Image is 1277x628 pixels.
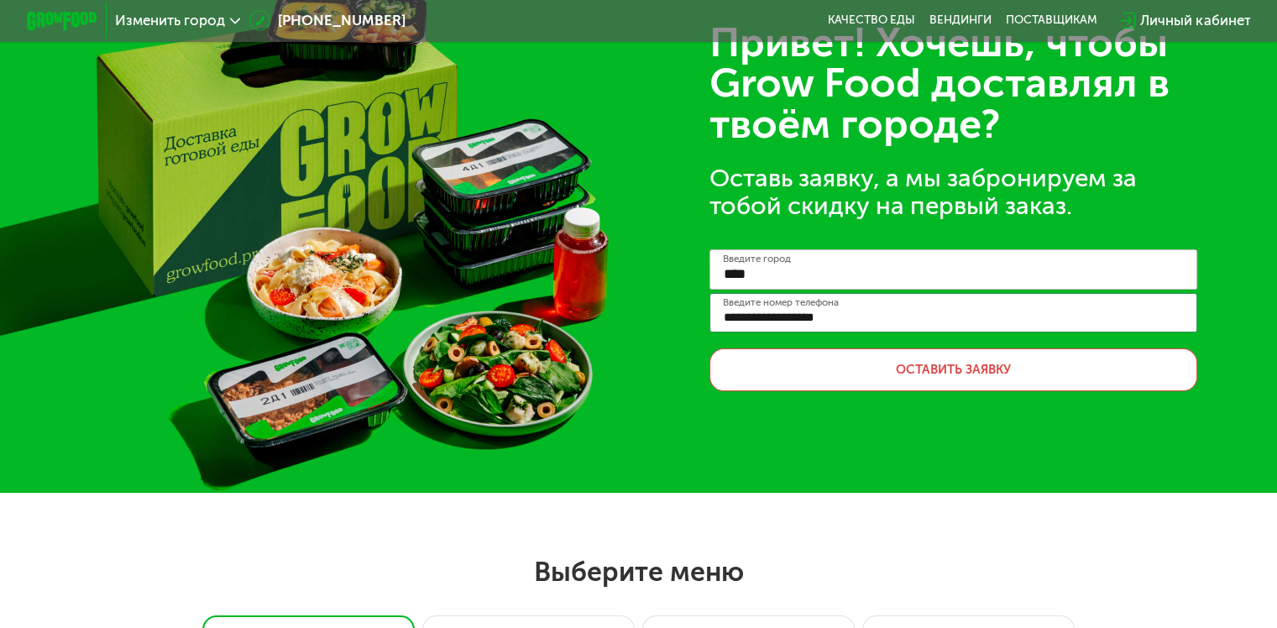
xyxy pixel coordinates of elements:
[709,23,1197,145] div: Привет! Хочешь, чтобы Grow Food доставлял в твоём городе?
[57,555,1221,589] h2: Выберите меню
[1006,13,1097,28] div: поставщикам
[249,10,406,31] a: [PHONE_NUMBER]
[1140,10,1250,31] div: Личный кабинет
[115,13,225,28] span: Изменить город
[709,165,1197,221] div: Оставь заявку, а мы забронируем за тобой скидку на первый заказ.
[723,254,791,264] label: Введите город
[828,13,915,28] a: Качество еды
[709,348,1197,391] button: Оставить заявку
[723,298,839,308] label: Введите номер телефона
[929,13,992,28] a: Вендинги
